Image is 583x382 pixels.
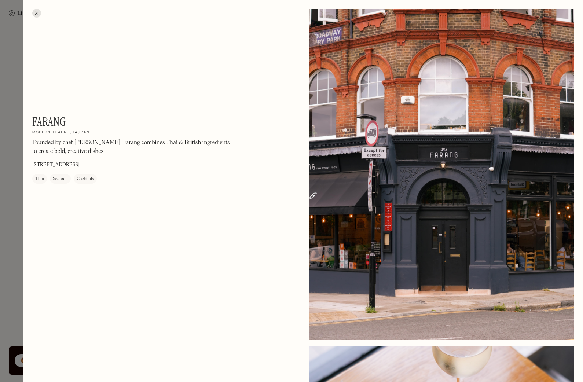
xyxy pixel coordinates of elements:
[32,138,230,156] p: Founded by chef [PERSON_NAME], Farang combines Thai & British ingredients to create bold, creativ...
[32,161,80,169] p: [STREET_ADDRESS]
[53,175,68,183] div: Seafood
[32,115,66,129] h1: Farang
[77,175,94,183] div: Cocktails
[32,130,92,135] h2: Modern Thai restaurant
[35,175,44,183] div: Thai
